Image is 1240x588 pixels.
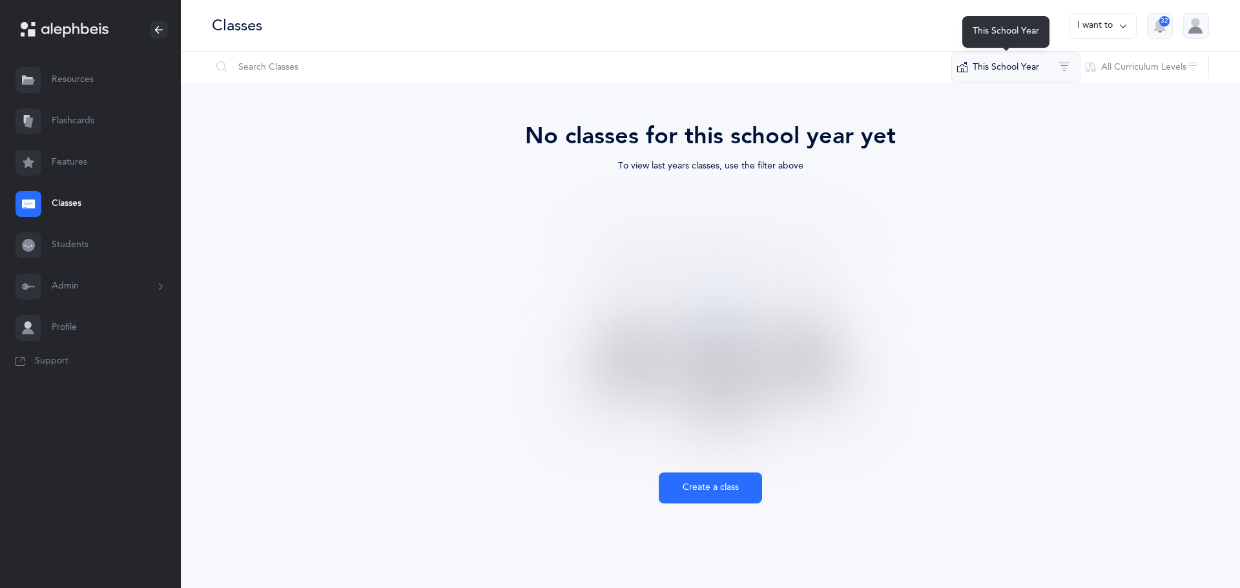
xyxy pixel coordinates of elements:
img: classes-coming-soon.svg [557,199,864,441]
div: No classes for this school year yet [375,119,1046,154]
iframe: Drift Widget Chat Controller [1175,523,1224,573]
span: Support [35,355,68,368]
div: Classes [212,15,262,36]
button: I want to [1069,13,1137,39]
div: This School Year [962,16,1049,48]
div: 32 [1159,16,1170,26]
button: This School Year [951,52,1080,83]
button: All Curriculum Levels [1080,52,1209,83]
button: 32 [1147,13,1173,39]
div: To view last years classes, use the filter above [452,154,969,174]
button: Create a class [659,472,762,503]
input: Search Classes [211,52,952,83]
